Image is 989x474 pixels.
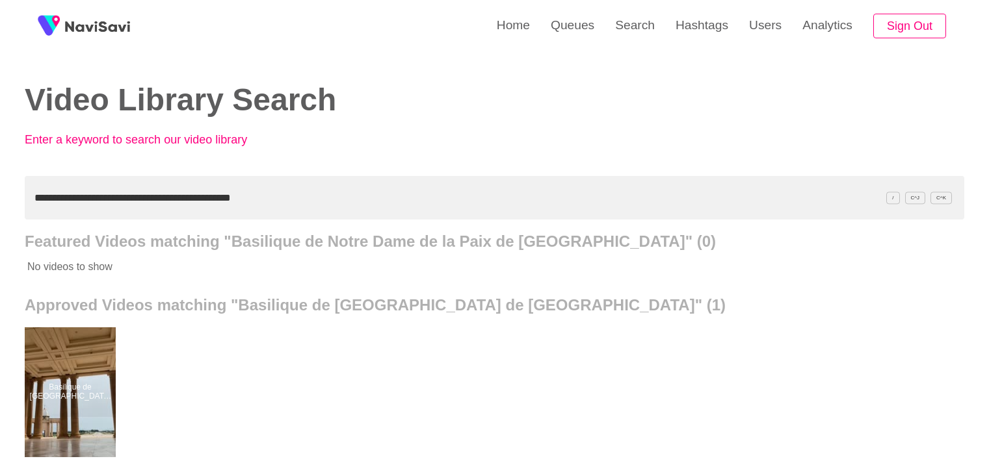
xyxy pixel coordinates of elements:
[25,296,964,314] h2: Approved Videos matching "Basilique de [GEOGRAPHIC_DATA] de [GEOGRAPHIC_DATA]" (1)
[65,19,130,32] img: fireSpot
[25,327,119,457] a: Basilique de [GEOGRAPHIC_DATA] de [GEOGRAPHIC_DATA]Basilique de Notre Dame de la Paix de Yamousso...
[886,192,899,204] span: /
[873,14,946,39] button: Sign Out
[25,133,311,147] p: Enter a keyword to search our video library
[930,192,952,204] span: C^K
[33,10,65,42] img: fireSpot
[25,232,964,251] h2: Featured Videos matching "Basilique de Notre Dame de la Paix de [GEOGRAPHIC_DATA]" (0)
[25,83,475,118] h2: Video Library Search
[905,192,926,204] span: C^J
[25,251,870,283] p: No videos to show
